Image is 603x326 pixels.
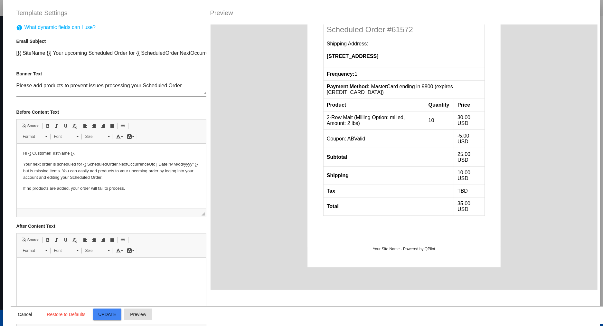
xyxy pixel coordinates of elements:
[93,309,121,320] button: Update
[42,309,90,320] button: Restore to Defaults
[11,309,39,320] button: Close dialog
[130,312,146,317] span: Preview
[6,42,183,48] p: If no products are added, your order will fail to process.
[11,8,204,18] div: Template Settings
[47,312,85,317] span: Restore to Defaults
[18,312,32,317] span: Cancel
[98,312,116,317] span: Update
[124,309,152,320] button: Preview
[6,17,183,37] p: Your next order is scheduled for {{ ScheduledOrder.NextOccurrenceUtc | Date:"MM/dd/yyyy" }} but i...
[204,8,592,18] div: Preview
[6,6,183,13] p: Hi {{ CustomerFirstName }},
